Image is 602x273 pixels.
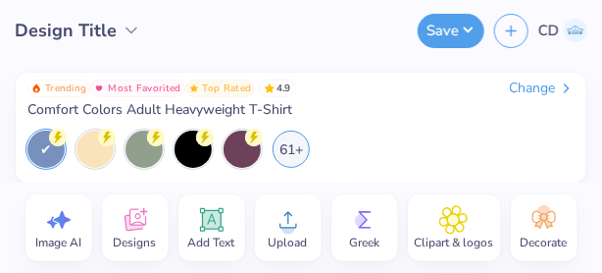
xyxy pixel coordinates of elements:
[35,235,81,250] span: Image AI
[15,18,117,44] span: Design Title
[31,83,41,93] img: Trending sort
[259,80,296,97] span: 4.9
[203,83,252,93] span: Top Rated
[564,19,587,42] img: Crishel Dayo Isa
[273,131,310,168] div: 61+
[108,83,180,93] span: Most Favorited
[94,83,104,93] img: Most Favorited sort
[188,235,235,250] span: Add Text
[538,20,559,42] span: CD
[269,235,308,250] span: Upload
[538,19,587,42] a: CD
[114,235,157,250] span: Designs
[27,101,292,119] span: Comfort Colors Adult Heavyweight T-Shirt
[349,235,379,250] span: Greek
[418,14,484,48] button: Save
[521,235,568,250] span: Decorate
[27,80,90,97] button: Badge Button
[189,83,199,93] img: Top Rated sort
[45,83,86,93] span: Trending
[185,80,256,97] button: Badge Button
[509,80,575,97] div: Change
[90,80,184,97] button: Badge Button
[415,235,494,250] span: Clipart & logos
